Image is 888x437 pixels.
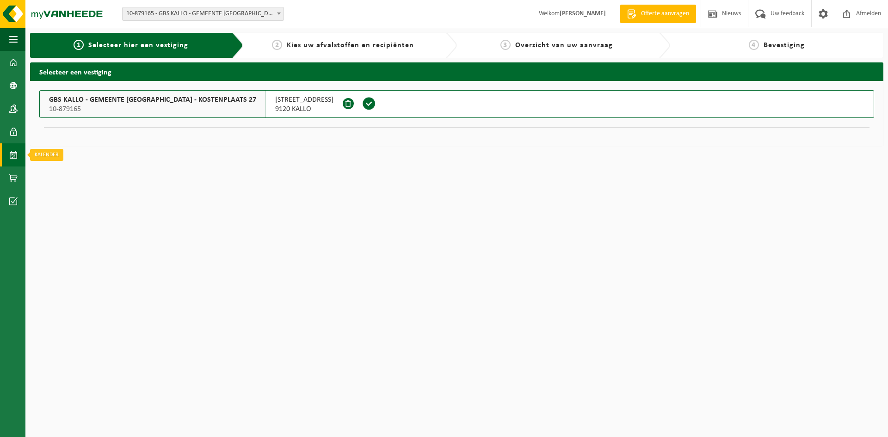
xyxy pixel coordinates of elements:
button: GBS KALLO - GEMEENTE [GEOGRAPHIC_DATA] - KOSTENPLAATS 27 10-879165 [STREET_ADDRESS]9120 KALLO [39,90,874,118]
span: 10-879165 - GBS KALLO - GEMEENTE BEVEREN - KOSTENPLAATS 27 - KALLO [123,7,284,20]
span: Kies uw afvalstoffen en recipiënten [287,42,414,49]
a: Offerte aanvragen [620,5,696,23]
span: Selecteer hier een vestiging [88,42,188,49]
h2: Selecteer een vestiging [30,62,883,80]
span: Offerte aanvragen [639,9,691,18]
span: GBS KALLO - GEMEENTE [GEOGRAPHIC_DATA] - KOSTENPLAATS 27 [49,95,256,105]
span: [STREET_ADDRESS] [275,95,333,105]
span: 2 [272,40,282,50]
span: Bevestiging [764,42,805,49]
span: 10-879165 - GBS KALLO - GEMEENTE BEVEREN - KOSTENPLAATS 27 - KALLO [122,7,284,21]
span: 4 [749,40,759,50]
span: Overzicht van uw aanvraag [515,42,613,49]
span: 9120 KALLO [275,105,333,114]
span: 3 [500,40,511,50]
span: 1 [74,40,84,50]
span: 10-879165 [49,105,256,114]
strong: [PERSON_NAME] [560,10,606,17]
